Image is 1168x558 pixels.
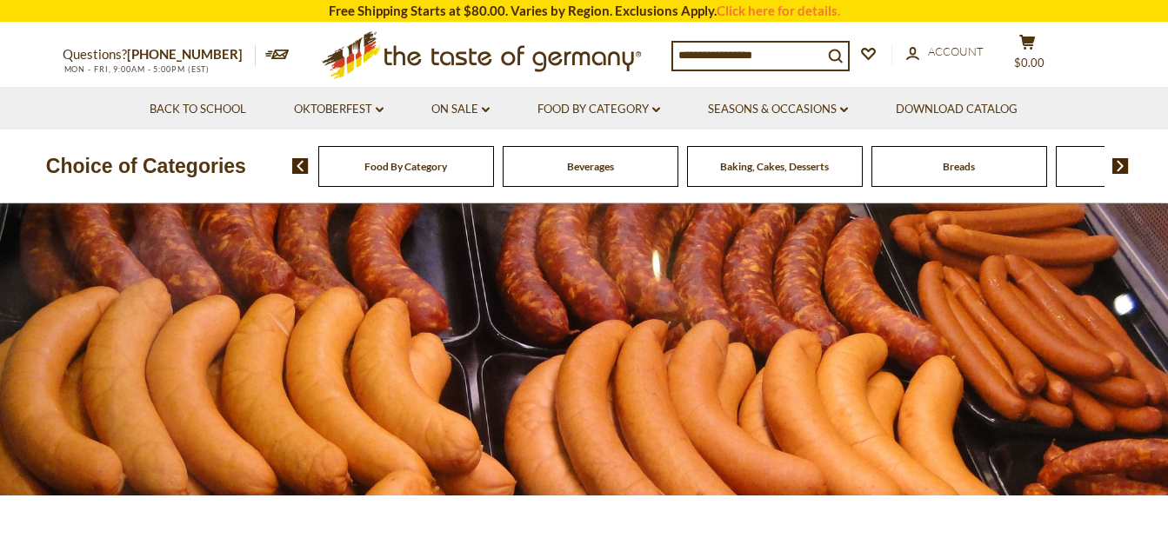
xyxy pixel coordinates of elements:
a: Baking, Cakes, Desserts [720,160,829,173]
span: $0.00 [1014,56,1045,70]
a: Account [906,43,984,62]
a: Food By Category [364,160,447,173]
a: Seasons & Occasions [708,100,848,119]
span: MON - FRI, 9:00AM - 5:00PM (EST) [63,64,210,74]
a: Breads [943,160,975,173]
button: $0.00 [1002,34,1054,77]
a: Food By Category [537,100,660,119]
img: next arrow [1112,158,1129,174]
a: [PHONE_NUMBER] [127,46,243,62]
a: Back to School [150,100,246,119]
span: Account [928,44,984,58]
a: Download Catalog [896,100,1018,119]
p: Questions? [63,43,256,66]
a: On Sale [431,100,490,119]
a: Click here for details. [717,3,840,18]
a: Beverages [567,160,614,173]
img: previous arrow [292,158,309,174]
a: Oktoberfest [294,100,384,119]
